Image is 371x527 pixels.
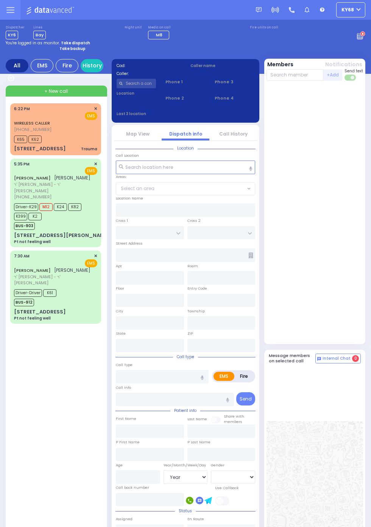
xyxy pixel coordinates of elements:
span: Internal Chat [323,356,351,361]
span: M12 [39,203,53,211]
button: Members [267,61,293,69]
label: P First Name [116,440,140,445]
span: BUS-903 [14,222,35,230]
div: [STREET_ADDRESS] [14,308,66,316]
span: K2 [28,213,42,220]
label: Township [187,309,205,314]
label: Location [117,90,156,96]
span: You're logged in as monitor. [6,40,60,46]
label: Entry Code [187,286,207,291]
label: Apt [116,263,122,269]
strong: Take dispatch [61,40,90,46]
span: members [224,419,242,424]
label: P Last Name [187,440,210,445]
a: [PERSON_NAME] [14,267,51,273]
div: Pt not feeling well [14,239,51,245]
label: Use Callback [215,485,238,491]
small: Share with [224,414,244,419]
label: Fire units on call [250,25,278,30]
label: Cad: [117,63,181,69]
label: Location Name [116,196,143,201]
span: Select an area [121,185,154,192]
span: [PERSON_NAME] [54,267,90,273]
button: Notifications [325,61,362,69]
span: Driver-Driver [14,289,42,297]
span: ר' [PERSON_NAME] - ר' [PERSON_NAME] [14,274,95,286]
span: EMS [85,259,97,267]
div: Pt not feeling well [14,315,51,321]
label: Call Type [116,362,132,368]
a: Call History [219,131,248,137]
span: Phone 2 [165,95,205,101]
label: En Route [187,516,204,522]
a: Dispatch info [169,131,202,137]
span: Location [173,145,198,151]
span: 0 [352,355,359,362]
label: City [116,309,123,314]
span: Phone 1 [165,79,205,85]
span: Patient info [170,408,200,413]
input: Search location here [116,161,255,174]
span: ✕ [94,106,97,112]
label: Night unit [125,25,142,30]
label: State [116,331,126,336]
button: ky68 [336,2,365,17]
span: Status [175,508,196,514]
div: Fire [56,59,78,72]
label: Room [187,263,198,269]
label: First Name [116,416,136,421]
span: Driver-K29 [14,203,38,211]
label: Areas [116,174,126,179]
label: Last Name [187,416,207,422]
span: [PERSON_NAME] [54,175,90,181]
label: Lines [33,25,46,30]
div: Year/Month/Week/Day [164,463,208,468]
label: Cross 1 [116,218,128,223]
span: [PHONE_NUMBER] [14,126,51,133]
label: Last 3 location [117,111,186,117]
input: Search a contact [117,79,156,88]
div: [STREET_ADDRESS] [14,145,66,153]
span: K61 [43,289,56,297]
a: [PERSON_NAME] [14,175,51,181]
label: Call Info [116,385,131,390]
label: Turn off text [344,74,357,81]
span: K65 [14,136,27,143]
label: Cross 2 [187,218,201,223]
label: Call Location [116,153,139,158]
span: EMS [85,112,97,120]
label: Medic on call [148,25,171,30]
label: Floor [116,286,124,291]
span: ky68 [341,6,354,13]
label: Gender [211,463,224,468]
span: KY6 [6,31,18,39]
h5: Message members on selected call [269,353,316,363]
label: Call back number [116,485,149,490]
div: EMS [31,59,53,72]
span: Phone 3 [215,79,254,85]
span: + New call [44,88,68,95]
span: EMS [85,167,97,175]
img: Logo [26,5,76,15]
label: Fire [234,372,254,381]
span: BUS-912 [14,299,34,306]
button: Internal Chat 0 [315,354,361,363]
span: Call type [173,354,198,360]
span: Send text [344,68,363,74]
label: ZIP [187,331,193,336]
span: [PHONE_NUMBER] [14,194,51,200]
span: ✕ [94,161,97,167]
span: 6:22 PM [14,106,30,112]
label: Dispatcher [6,25,25,30]
a: WIRELESS CALLER [14,120,50,126]
div: Trauma [81,146,97,152]
a: History [81,59,103,72]
label: EMS [214,372,234,381]
label: Caller: [117,71,181,76]
span: ✕ [94,253,97,259]
span: 7:30 AM [14,253,30,259]
label: Age [116,463,123,468]
label: Caller name [190,63,255,69]
span: Bay [33,31,46,39]
span: ר' [PERSON_NAME] - ר' [PERSON_NAME] [14,181,95,194]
